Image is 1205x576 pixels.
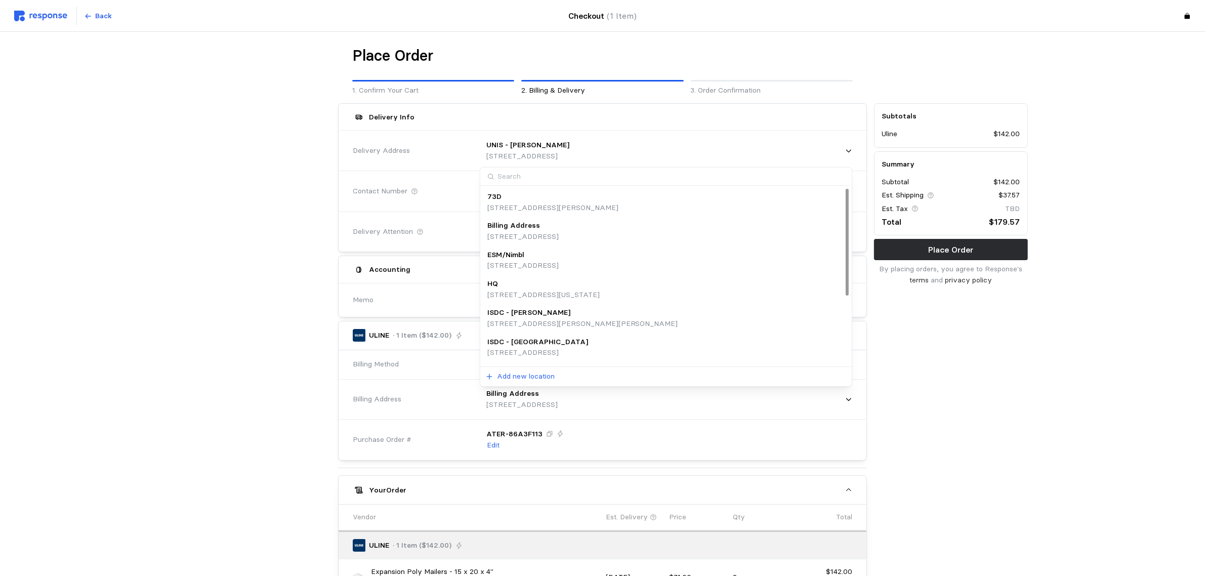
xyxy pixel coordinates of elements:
p: Edit [487,440,500,451]
button: ULINE· 1 Item ($142.00) [339,321,866,350]
span: Billing Method [353,359,399,370]
p: ISDC - [PERSON_NAME] [487,307,570,318]
div: ULINE· 1 Item ($142.00) [339,350,866,461]
p: [STREET_ADDRESS] [486,151,569,162]
p: Back [96,11,112,22]
button: Add new location [485,371,555,383]
button: Place Order [874,239,1028,260]
img: svg%3e [14,11,67,21]
p: Total [836,512,852,523]
span: Contact Number [353,186,407,197]
p: Total [882,216,901,228]
span: Purchase Order # [353,434,411,445]
h5: Delivery Info [369,112,414,122]
p: Billing Address [487,220,540,231]
input: Search [480,168,850,186]
p: [STREET_ADDRESS][US_STATE] [487,290,600,301]
p: 1. Confirm Your Cart [352,85,514,96]
p: · 1 Item ($142.00) [393,540,452,551]
p: 3. Order Confirmation [691,85,853,96]
p: [STREET_ADDRESS][PERSON_NAME][PERSON_NAME] [487,318,678,330]
span: (1 Item) [607,11,637,21]
span: Delivery Attention [353,226,413,237]
button: Edit [486,439,500,451]
p: Subtotal [882,177,909,188]
p: By placing orders, you agree to Response's and [874,264,1028,285]
a: terms [909,275,929,284]
p: [STREET_ADDRESS] [487,231,559,242]
p: UNIS - [PERSON_NAME] [486,140,569,151]
p: 73D [487,191,502,202]
p: Vendor [353,512,376,523]
p: Add new location [497,371,555,382]
h5: Summary [882,159,1020,170]
p: 2. Billing & Delivery [521,85,683,96]
p: ULINE [369,330,390,341]
a: privacy policy [945,275,992,284]
p: ISDC - [GEOGRAPHIC_DATA] [487,337,588,348]
h1: Place Order [352,46,433,66]
p: [STREET_ADDRESS] [487,347,588,358]
p: ULINE [369,540,390,551]
button: Back [78,7,118,26]
p: HQ [487,278,498,290]
p: Est. Delivery [606,512,648,523]
p: $142.00 [994,177,1020,188]
p: $142.00 [994,129,1020,140]
p: · 1 Item ($142.00) [393,330,452,341]
p: Price [670,512,687,523]
p: $37.57 [999,190,1020,201]
p: [STREET_ADDRESS][PERSON_NAME] [487,202,618,214]
button: YourOrder [339,476,866,504]
h4: Checkout [568,10,637,22]
span: Delivery Address [353,145,410,156]
h5: Accounting [369,264,410,275]
p: Est. Shipping [882,190,924,201]
p: Est. Tax [882,203,908,215]
p: ESM/Nimbl [487,250,524,261]
p: ATER-86A3F113 [486,429,543,440]
h5: Your Order [369,485,406,496]
p: Billing Address [486,388,539,399]
p: Place Order [928,243,973,256]
p: Qty [733,512,745,523]
p: TBD [1006,203,1020,215]
p: [STREET_ADDRESS] [487,260,559,271]
p: $179.57 [989,216,1020,228]
p: Uline [882,129,897,140]
p: [STREET_ADDRESS] [486,399,558,410]
h5: Subtotals [882,111,1020,121]
span: Billing Address [353,394,401,405]
span: Memo [353,295,373,306]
